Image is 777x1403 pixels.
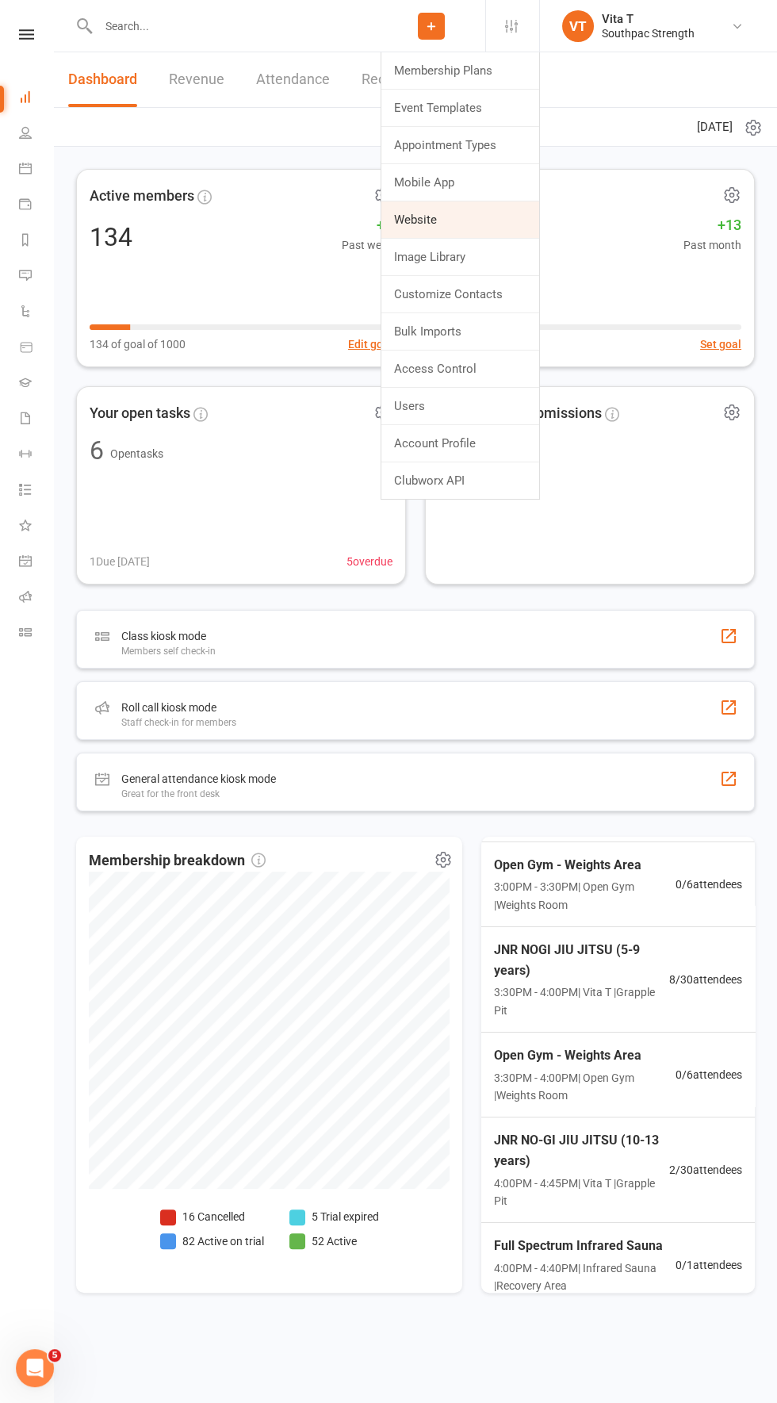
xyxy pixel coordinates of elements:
[90,224,132,250] div: 134
[169,52,224,107] a: Revenue
[90,553,150,570] span: 1 Due [DATE]
[121,717,236,728] div: Staff check-in for members
[19,331,55,366] a: Product Sales
[19,224,55,259] a: Reports
[381,425,539,462] a: Account Profile
[676,1066,742,1083] span: 0 / 6 attendees
[602,26,695,40] div: Southpac Strength
[19,152,55,188] a: Calendar
[16,1349,54,1387] iframe: Intercom live chat
[19,509,55,545] a: What's New
[697,117,733,136] span: [DATE]
[90,185,194,208] span: Active members
[381,164,539,201] a: Mobile App
[19,581,55,616] a: Roll call kiosk mode
[669,1161,742,1179] span: 2 / 30 attendees
[700,335,741,353] button: Set goal
[494,1130,669,1171] span: JNR NO-GI JIU JITSU (10-13 years)
[90,438,104,463] div: 6
[48,1349,61,1362] span: 5
[289,1232,379,1250] li: 52 Active
[494,1069,676,1105] span: 3:30PM - 4:00PM | Open Gym | Weights Room
[381,388,539,424] a: Users
[348,335,392,353] button: Edit goal
[121,646,216,657] div: Members self check-in
[121,788,276,799] div: Great for the front desk
[381,276,539,312] a: Customize Contacts
[676,876,742,893] span: 0 / 6 attendees
[19,117,55,152] a: People
[494,940,669,980] span: JNR NOGI JIU JITSU (5-9 years)
[381,239,539,275] a: Image Library
[68,52,137,107] a: Dashboard
[683,236,741,254] span: Past month
[94,15,377,37] input: Search...
[160,1208,264,1225] li: 16 Cancelled
[160,1232,264,1250] li: 82 Active on trial
[19,616,55,652] a: Class kiosk mode
[121,698,236,717] div: Roll call kiosk mode
[494,1045,676,1066] span: Open Gym - Weights Area
[121,627,216,646] div: Class kiosk mode
[676,1256,742,1274] span: 0 / 1 attendees
[494,983,669,1019] span: 3:30PM - 4:00PM | Vita T | Grapple Pit
[110,447,163,460] span: Open tasks
[494,1175,669,1210] span: 4:00PM - 4:45PM | Vita T | Grapple Pit
[381,351,539,387] a: Access Control
[683,214,741,237] span: +13
[494,878,676,914] span: 3:00PM - 3:30PM | Open Gym | Weights Room
[19,188,55,224] a: Payments
[381,201,539,238] a: Website
[342,214,392,237] span: +2
[602,12,695,26] div: Vita T
[89,849,266,872] span: Membership breakdown
[362,52,456,107] a: Recent Activity
[381,52,539,89] a: Membership Plans
[381,90,539,126] a: Event Templates
[562,10,594,42] div: VT
[494,1259,676,1295] span: 4:00PM - 4:40PM | Infrared Sauna | Recovery Area
[381,127,539,163] a: Appointment Types
[256,52,330,107] a: Attendance
[381,313,539,350] a: Bulk Imports
[19,545,55,581] a: General attendance kiosk mode
[90,402,190,425] span: Your open tasks
[289,1208,379,1225] li: 5 Trial expired
[19,81,55,117] a: Dashboard
[342,236,392,254] span: Past week
[381,462,539,499] a: Clubworx API
[121,769,276,788] div: General attendance kiosk mode
[494,1236,676,1256] span: Full Spectrum Infrared Sauna
[346,553,392,570] span: 5 overdue
[494,855,676,876] span: Open Gym - Weights Area
[90,335,186,353] span: 134 of goal of 1000
[669,971,742,988] span: 8 / 30 attendees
